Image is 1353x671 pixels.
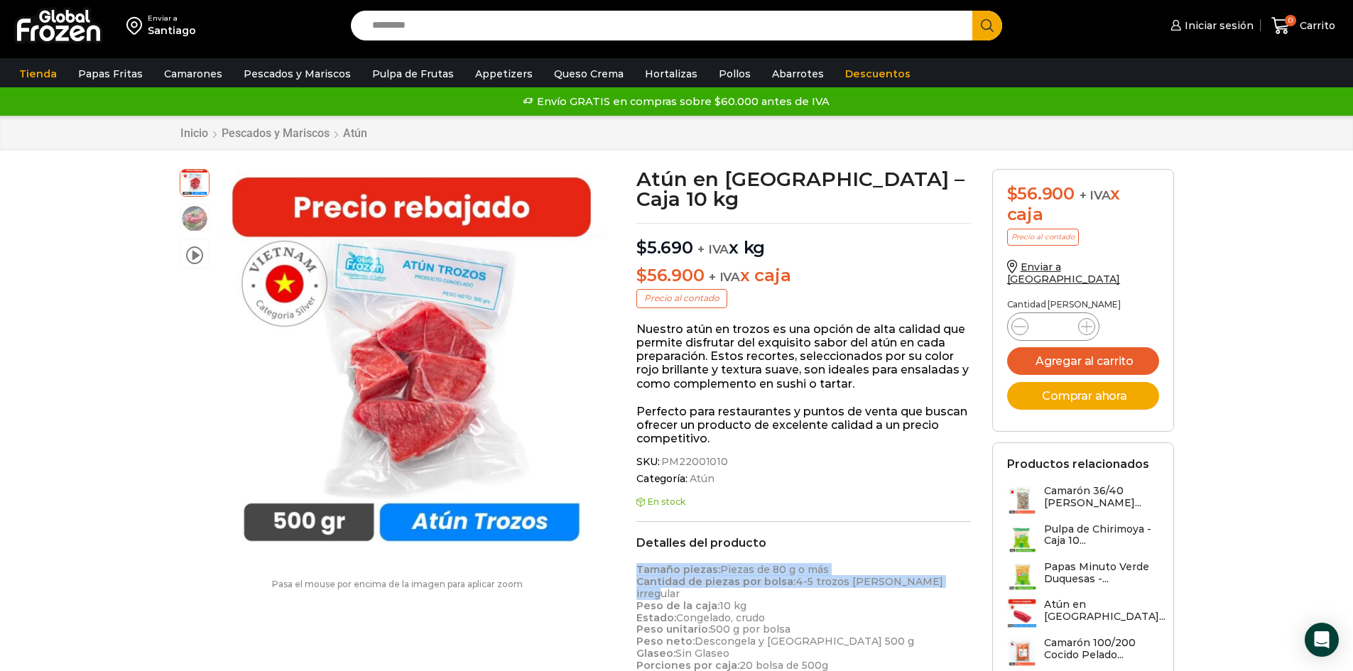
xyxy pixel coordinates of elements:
[636,223,971,258] p: x kg
[1007,485,1159,515] a: Camarón 36/40 [PERSON_NAME]...
[1007,347,1159,375] button: Agregar al carrito
[1044,637,1159,661] h3: Camarón 100/200 Cocido Pelado...
[1007,300,1159,310] p: Cantidad [PERSON_NAME]
[180,126,209,140] a: Inicio
[636,265,704,285] bdi: 56.900
[1007,637,1159,667] a: Camarón 100/200 Cocido Pelado...
[636,456,971,468] span: SKU:
[1044,561,1159,585] h3: Papas Minuto Verde Duquesas -...
[1044,485,1159,509] h3: Camarón 36/40 [PERSON_NAME]...
[365,60,461,87] a: Pulpa de Frutas
[217,169,607,559] img: atun trozo
[688,473,714,485] a: Atún
[636,623,710,635] strong: Peso unitario:
[1007,523,1159,554] a: Pulpa de Chirimoya - Caja 10...
[468,60,540,87] a: Appetizers
[126,13,148,38] img: address-field-icon.svg
[1007,457,1149,471] h2: Productos relacionados
[697,242,729,256] span: + IVA
[217,169,607,559] div: 1 / 3
[636,635,695,648] strong: Peso neto:
[342,126,368,140] a: Atún
[1007,229,1079,246] p: Precio al contado
[547,60,631,87] a: Queso Crema
[636,563,720,576] strong: Tamaño piezas:
[636,237,693,258] bdi: 5.690
[1007,382,1159,410] button: Comprar ahora
[1268,9,1339,43] a: 0 Carrito
[636,266,971,286] p: x caja
[636,473,971,485] span: Categoría:
[1040,317,1067,337] input: Product quantity
[180,204,209,233] span: foto tartaro atun
[636,237,647,258] span: $
[180,168,209,196] span: atun trozo
[1007,183,1075,204] bdi: 56.900
[712,60,758,87] a: Pollos
[636,405,971,446] p: Perfecto para restaurantes y puntos de venta que buscan ofrecer un producto de excelente calidad ...
[237,60,358,87] a: Pescados y Mariscos
[636,322,971,391] p: Nuestro atún en trozos es una opción de alta calidad que permite disfrutar del exquisito sabor de...
[180,579,616,589] p: Pasa el mouse por encima de la imagen para aplicar zoom
[636,599,719,612] strong: Peso de la caja:
[636,265,647,285] span: $
[636,611,676,624] strong: Estado:
[636,289,727,307] p: Precio al contado
[12,60,64,87] a: Tienda
[636,497,971,507] p: En stock
[638,60,705,87] a: Hortalizas
[1007,184,1159,225] div: x caja
[636,536,971,550] h2: Detalles del producto
[157,60,229,87] a: Camarones
[659,456,728,468] span: PM22001010
[972,11,1002,40] button: Search button
[1007,261,1121,285] a: Enviar a [GEOGRAPHIC_DATA]
[765,60,831,87] a: Abarrotes
[1007,183,1018,204] span: $
[636,647,675,660] strong: Glaseo:
[1285,15,1296,26] span: 0
[636,169,971,209] h1: Atún en [GEOGRAPHIC_DATA] – Caja 10 kg
[709,270,740,284] span: + IVA
[221,126,330,140] a: Pescados y Mariscos
[71,60,150,87] a: Papas Fritas
[1044,599,1165,623] h3: Atún en [GEOGRAPHIC_DATA]...
[148,23,196,38] div: Santiago
[1305,623,1339,657] div: Open Intercom Messenger
[148,13,196,23] div: Enviar a
[1044,523,1159,547] h3: Pulpa de Chirimoya - Caja 10...
[1296,18,1335,33] span: Carrito
[180,126,368,140] nav: Breadcrumb
[1167,11,1254,40] a: Iniciar sesión
[1080,188,1111,202] span: + IVA
[1007,561,1159,591] a: Papas Minuto Verde Duquesas -...
[1007,599,1165,629] a: Atún en [GEOGRAPHIC_DATA]...
[838,60,918,87] a: Descuentos
[1181,18,1254,33] span: Iniciar sesión
[636,575,795,588] strong: Cantidad de piezas por bolsa:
